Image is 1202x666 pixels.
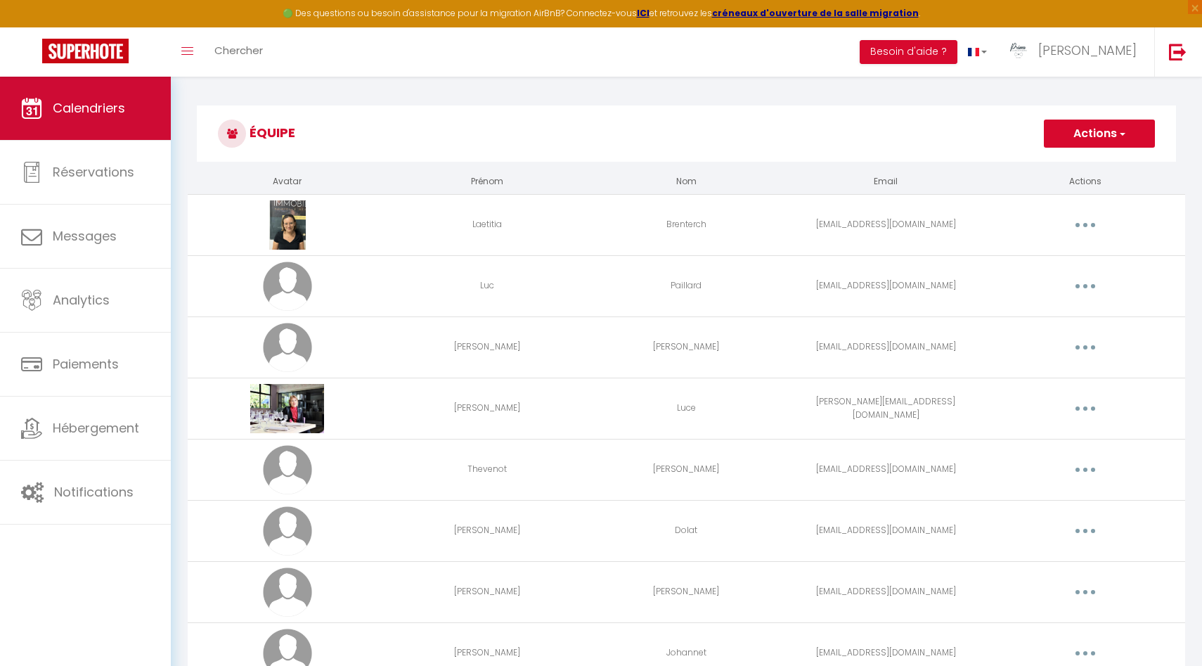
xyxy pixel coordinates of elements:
[197,105,1176,162] h3: Équipe
[1142,603,1191,655] iframe: Chat
[786,255,985,316] td: [EMAIL_ADDRESS][DOMAIN_NAME]
[860,40,957,64] button: Besoin d'aide ?
[587,378,787,439] td: Luce
[387,439,587,500] td: Thevenot
[387,561,587,622] td: [PERSON_NAME]
[387,169,587,194] th: Prénom
[269,200,306,250] img: 16960005424468.jpeg
[1169,43,1187,60] img: logout
[53,163,134,181] span: Réservations
[53,355,119,373] span: Paiements
[1044,120,1155,148] button: Actions
[786,439,985,500] td: [EMAIL_ADDRESS][DOMAIN_NAME]
[204,27,273,77] a: Chercher
[786,316,985,378] td: [EMAIL_ADDRESS][DOMAIN_NAME]
[263,262,312,311] img: avatar.png
[786,561,985,622] td: [EMAIL_ADDRESS][DOMAIN_NAME]
[387,316,587,378] td: [PERSON_NAME]
[587,194,787,255] td: Brenterch
[786,378,985,439] td: [PERSON_NAME][EMAIL_ADDRESS][DOMAIN_NAME]
[1008,40,1029,61] img: ...
[587,500,787,561] td: Dolat
[587,316,787,378] td: [PERSON_NAME]
[42,39,129,63] img: Super Booking
[637,7,650,19] a: ICI
[214,43,263,58] span: Chercher
[387,194,587,255] td: Laetitia
[53,419,139,437] span: Hébergement
[263,568,312,617] img: avatar.png
[263,445,312,494] img: avatar.png
[587,439,787,500] td: [PERSON_NAME]
[985,169,1185,194] th: Actions
[712,7,919,19] a: créneaux d'ouverture de la salle migration
[387,255,587,316] td: Luc
[11,6,53,48] button: Ouvrir le widget de chat LiveChat
[587,561,787,622] td: [PERSON_NAME]
[786,194,985,255] td: [EMAIL_ADDRESS][DOMAIN_NAME]
[587,169,787,194] th: Nom
[263,323,312,372] img: avatar.png
[587,255,787,316] td: Paillard
[53,227,117,245] span: Messages
[786,500,985,561] td: [EMAIL_ADDRESS][DOMAIN_NAME]
[786,169,985,194] th: Email
[188,169,387,194] th: Avatar
[387,378,587,439] td: [PERSON_NAME]
[54,483,134,501] span: Notifications
[250,384,324,433] img: 16728431062913.jpg
[53,99,125,117] span: Calendriers
[1038,41,1137,59] span: [PERSON_NAME]
[387,500,587,561] td: [PERSON_NAME]
[53,291,110,309] span: Analytics
[997,27,1154,77] a: ... [PERSON_NAME]
[263,506,312,556] img: avatar.png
